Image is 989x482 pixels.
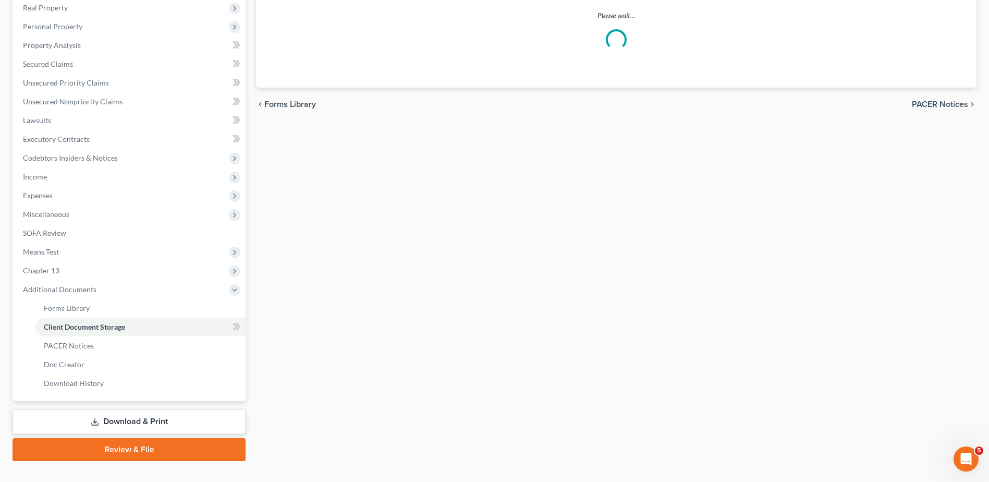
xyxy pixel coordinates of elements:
span: Unsecured Priority Claims [23,78,109,87]
span: Forms Library [44,304,90,312]
button: PACER Notices chevron_right [912,100,976,109]
span: SOFA Review [23,228,66,237]
a: Lawsuits [15,111,246,130]
iframe: Intercom live chat [954,447,979,472]
span: PACER Notices [44,341,94,350]
span: Chapter 13 [23,266,59,275]
span: Real Property [23,3,68,12]
a: Download History [35,374,246,393]
span: Codebtors Insiders & Notices [23,153,118,162]
span: Expenses [23,191,53,200]
span: PACER Notices [912,100,968,109]
span: Miscellaneous [23,210,69,219]
a: Download & Print [13,409,246,434]
span: Forms Library [264,100,316,109]
a: Client Document Storage [35,318,246,336]
span: Executory Contracts [23,135,90,143]
a: Unsecured Priority Claims [15,74,246,92]
a: PACER Notices [35,336,246,355]
span: Doc Creator [44,360,84,369]
i: chevron_left [256,100,264,109]
a: Property Analysis [15,36,246,55]
button: chevron_left Forms Library [256,100,316,109]
span: Additional Documents [23,285,96,294]
span: Client Document Storage [44,322,125,331]
a: Secured Claims [15,55,246,74]
span: Personal Property [23,22,82,31]
span: Download History [44,379,104,388]
span: Unsecured Nonpriority Claims [23,97,123,106]
span: Secured Claims [23,59,73,68]
i: chevron_right [968,100,976,109]
span: Property Analysis [23,41,81,50]
a: Review & File [13,438,246,461]
span: Lawsuits [23,116,51,125]
a: Forms Library [35,299,246,318]
a: Unsecured Nonpriority Claims [15,92,246,111]
a: Executory Contracts [15,130,246,149]
span: Income [23,172,47,181]
span: 5 [975,447,983,455]
a: SOFA Review [15,224,246,243]
span: Means Test [23,247,59,256]
a: Doc Creator [35,355,246,374]
p: Please wait... [271,10,962,21]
